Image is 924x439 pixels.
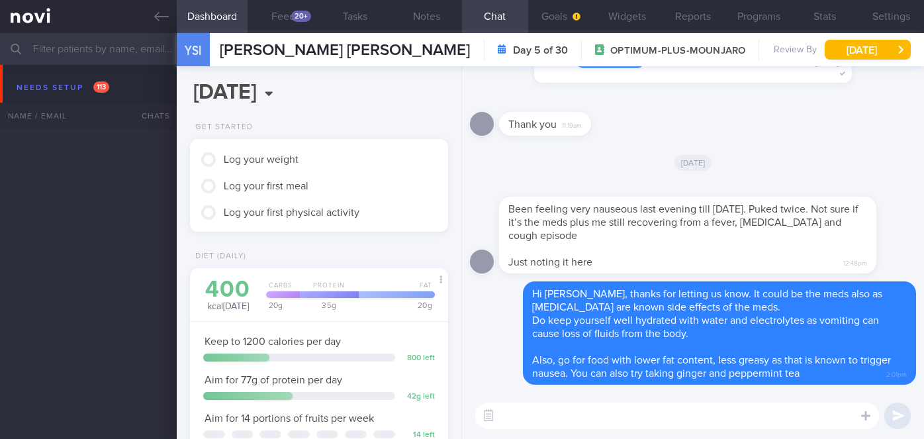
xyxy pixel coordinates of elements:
span: Thank you [508,119,557,130]
button: [DATE] [825,40,911,60]
div: YSI [173,25,213,76]
div: Chats [124,103,177,129]
span: Aim for 77g of protein per day [205,375,342,385]
strong: Day 5 of 30 [513,44,568,57]
div: Fat [355,281,435,298]
span: Just noting it here [508,257,592,268]
div: 42 g left [402,392,435,402]
div: Diet (Daily) [190,252,246,262]
span: Aim for 14 portions of fruits per week [205,413,374,424]
div: 20 g [262,301,300,309]
div: kcal [DATE] [203,278,253,313]
span: Do keep yourself well hydrated with water and electrolytes as vomiting can cause loss of fluids f... [532,315,879,339]
span: Hi [PERSON_NAME], thanks for letting us know. It could be the meds also as [MEDICAL_DATA] are kno... [532,289,882,313]
div: Protein [296,281,359,298]
span: Keep to 1200 calories per day [205,336,341,347]
span: [PERSON_NAME] [PERSON_NAME] [220,42,470,58]
div: 20 g [355,301,435,309]
span: Review By [774,44,817,56]
span: Been feeling very nauseous last evening till [DATE]. Puked twice. Not sure if it’s the meds plus ... [508,204,858,241]
span: 113 [93,81,109,93]
div: Needs setup [13,79,113,97]
span: 2:01pm [886,367,907,379]
span: [DATE] [674,155,712,171]
span: 11:19am [562,118,582,130]
div: 35 g [296,301,359,309]
div: 400 [203,278,253,301]
div: 20+ [291,11,311,22]
span: 12:48pm [843,256,867,268]
div: Carbs [262,281,300,298]
div: 800 left [402,354,435,364]
span: Also, go for food with lower fat content, less greasy as that is known to trigger nausea. You can... [532,355,891,379]
div: Get Started [190,122,253,132]
span: OPTIMUM-PLUS-MOUNJARO [610,44,745,58]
